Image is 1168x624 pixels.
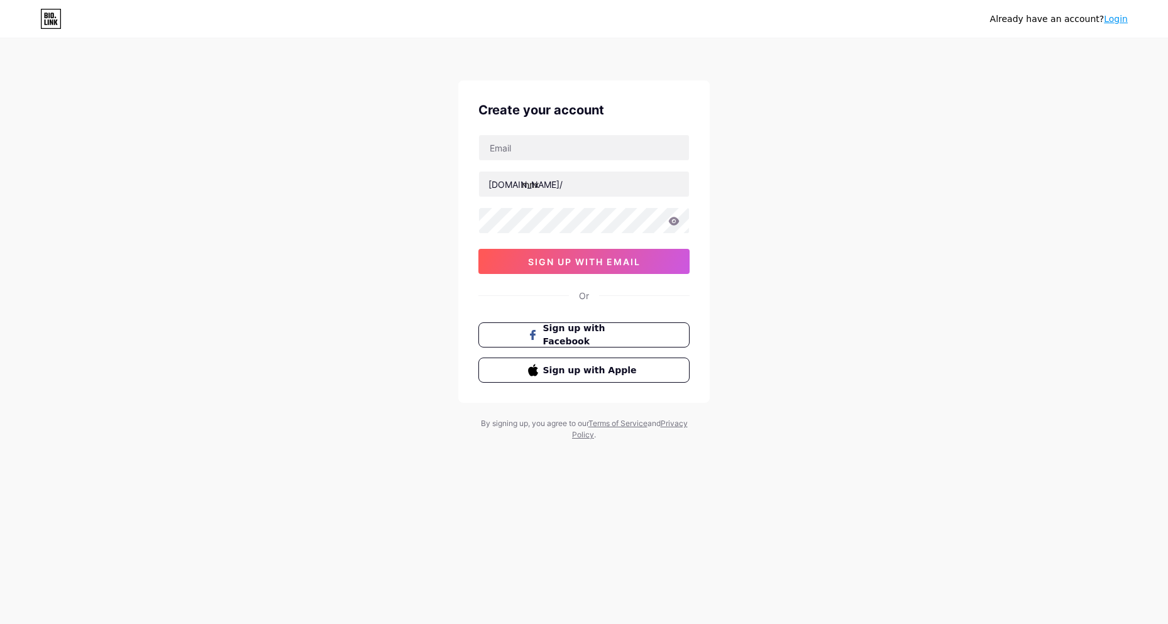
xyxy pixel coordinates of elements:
a: Login [1104,14,1128,24]
a: Terms of Service [588,419,647,428]
div: [DOMAIN_NAME]/ [488,178,563,191]
div: Or [579,289,589,302]
div: Create your account [478,101,690,119]
button: Sign up with Facebook [478,322,690,348]
input: Email [479,135,689,160]
div: By signing up, you agree to our and . [477,418,691,441]
input: username [479,172,689,197]
div: Already have an account? [990,13,1128,26]
button: sign up with email [478,249,690,274]
span: Sign up with Facebook [543,322,641,348]
span: sign up with email [528,256,641,267]
button: Sign up with Apple [478,358,690,383]
span: Sign up with Apple [543,364,641,377]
